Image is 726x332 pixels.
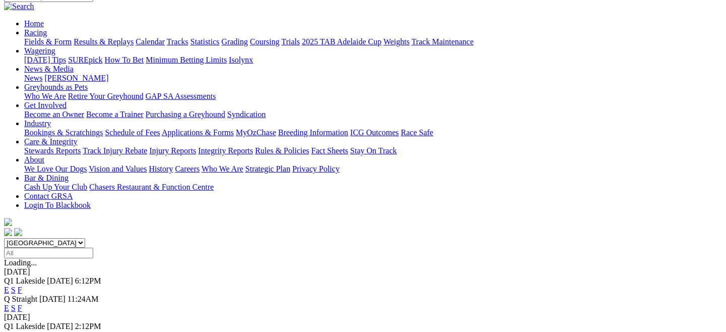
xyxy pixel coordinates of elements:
[4,286,9,294] a: E
[175,164,200,173] a: Careers
[278,128,348,137] a: Breeding Information
[24,137,78,146] a: Care & Integrity
[350,128,399,137] a: ICG Outcomes
[47,322,73,330] span: [DATE]
[39,295,65,303] span: [DATE]
[222,37,248,46] a: Grading
[24,92,722,101] div: Greyhounds as Pets
[11,286,16,294] a: S
[146,110,225,119] a: Purchasing a Greyhound
[149,146,196,155] a: Injury Reports
[24,37,722,46] div: Racing
[14,228,22,236] img: twitter.svg
[24,164,722,174] div: About
[24,128,722,137] div: Industry
[236,128,276,137] a: MyOzChase
[24,92,66,100] a: Who We Are
[255,146,309,155] a: Rules & Policies
[24,146,722,155] div: Care & Integrity
[401,128,433,137] a: Race Safe
[4,304,9,312] a: E
[24,146,81,155] a: Stewards Reports
[302,37,381,46] a: 2025 TAB Adelaide Cup
[83,146,147,155] a: Track Injury Rebate
[4,295,37,303] span: Q Straight
[162,128,234,137] a: Applications & Forms
[24,183,722,192] div: Bar & Dining
[227,110,266,119] a: Syndication
[24,56,66,64] a: [DATE] Tips
[24,183,87,191] a: Cash Up Your Club
[4,248,93,258] input: Select date
[350,146,397,155] a: Stay On Track
[68,56,102,64] a: SUREpick
[24,37,72,46] a: Fields & Form
[136,37,165,46] a: Calendar
[75,322,101,330] span: 2:12PM
[24,155,44,164] a: About
[24,83,88,91] a: Greyhounds as Pets
[4,322,45,330] span: Q1 Lakeside
[24,46,55,55] a: Wagering
[4,2,34,11] img: Search
[24,101,67,109] a: Get Involved
[24,164,87,173] a: We Love Our Dogs
[86,110,144,119] a: Become a Trainer
[167,37,188,46] a: Tracks
[4,313,722,322] div: [DATE]
[68,295,99,303] span: 11:24AM
[24,19,44,28] a: Home
[24,65,74,73] a: News & Media
[18,286,22,294] a: F
[311,146,348,155] a: Fact Sheets
[24,74,42,82] a: News
[4,228,12,236] img: facebook.svg
[18,304,22,312] a: F
[149,164,173,173] a: History
[44,74,108,82] a: [PERSON_NAME]
[24,28,47,37] a: Racing
[24,174,69,182] a: Bar & Dining
[4,258,37,267] span: Loading...
[383,37,410,46] a: Weights
[4,276,45,285] span: Q1 Lakeside
[229,56,253,64] a: Isolynx
[89,164,147,173] a: Vision and Values
[24,119,51,128] a: Industry
[105,56,144,64] a: How To Bet
[11,304,16,312] a: S
[292,164,340,173] a: Privacy Policy
[190,37,220,46] a: Statistics
[47,276,73,285] span: [DATE]
[105,128,160,137] a: Schedule of Fees
[24,128,103,137] a: Bookings & Scratchings
[4,218,12,226] img: logo-grsa-white.png
[202,164,243,173] a: Who We Are
[24,192,73,200] a: Contact GRSA
[24,110,84,119] a: Become an Owner
[146,56,227,64] a: Minimum Betting Limits
[245,164,290,173] a: Strategic Plan
[250,37,280,46] a: Coursing
[68,92,144,100] a: Retire Your Greyhound
[24,56,722,65] div: Wagering
[412,37,474,46] a: Track Maintenance
[74,37,134,46] a: Results & Replays
[75,276,101,285] span: 6:12PM
[89,183,214,191] a: Chasers Restaurant & Function Centre
[146,92,216,100] a: GAP SA Assessments
[24,110,722,119] div: Get Involved
[24,74,722,83] div: News & Media
[198,146,253,155] a: Integrity Reports
[281,37,300,46] a: Trials
[4,267,722,276] div: [DATE]
[24,201,91,209] a: Login To Blackbook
